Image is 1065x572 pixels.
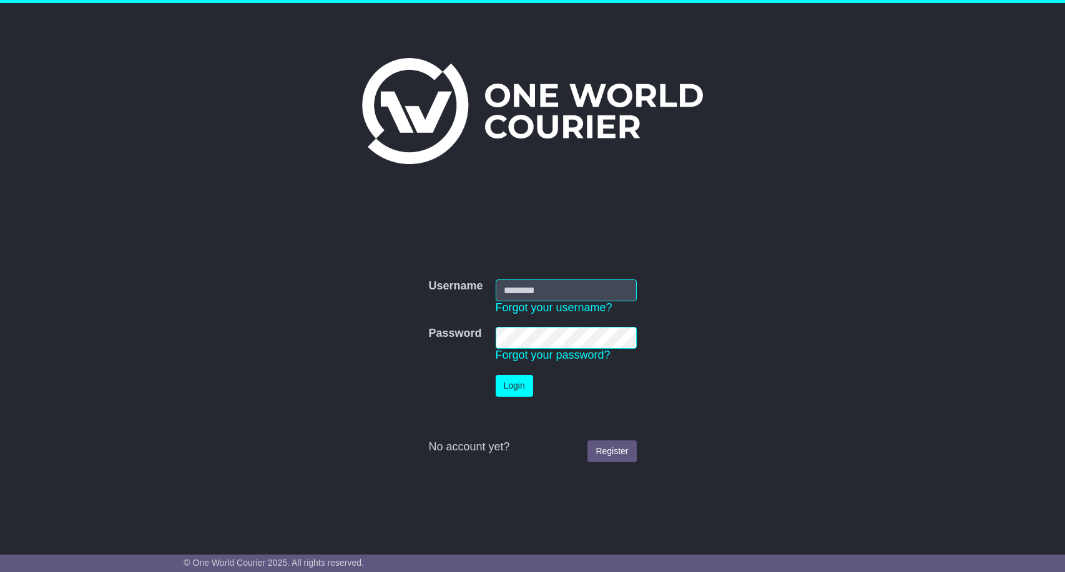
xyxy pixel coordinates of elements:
img: One World [362,58,703,164]
button: Login [496,375,533,397]
span: © One World Courier 2025. All rights reserved. [184,558,364,568]
a: Forgot your password? [496,349,611,361]
div: No account yet? [428,440,636,454]
label: Username [428,279,483,293]
a: Register [587,440,636,462]
a: Forgot your username? [496,301,612,314]
label: Password [428,327,481,341]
